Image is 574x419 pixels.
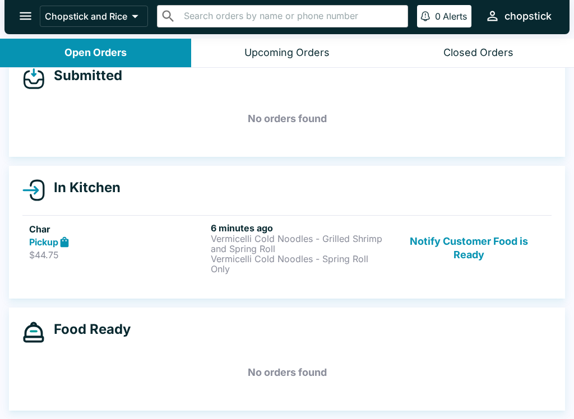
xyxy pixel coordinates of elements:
div: chopstick [504,10,552,23]
p: Vermicelli Cold Noodles - Spring Roll Only [211,254,388,274]
div: Open Orders [64,46,127,59]
a: CharPickup$44.756 minutes agoVermicelli Cold Noodles - Grilled Shrimp and Spring RollVermicelli C... [22,215,552,281]
h5: No orders found [22,99,552,139]
p: 0 [435,11,441,22]
p: Chopstick and Rice [45,11,127,22]
p: $44.75 [29,249,206,260]
strong: Pickup [29,236,58,248]
h5: Char [29,222,206,236]
h4: Submitted [45,67,122,84]
h5: No orders found [22,352,552,393]
button: Chopstick and Rice [40,6,148,27]
h6: 6 minutes ago [211,222,388,234]
h4: In Kitchen [45,179,121,196]
button: Notify Customer Food is Ready [393,222,545,274]
div: Closed Orders [443,46,513,59]
button: chopstick [480,4,556,28]
div: Upcoming Orders [244,46,330,59]
h4: Food Ready [45,321,131,338]
p: Vermicelli Cold Noodles - Grilled Shrimp and Spring Roll [211,234,388,254]
input: Search orders by name or phone number [180,8,403,24]
p: Alerts [443,11,467,22]
button: open drawer [11,2,40,30]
